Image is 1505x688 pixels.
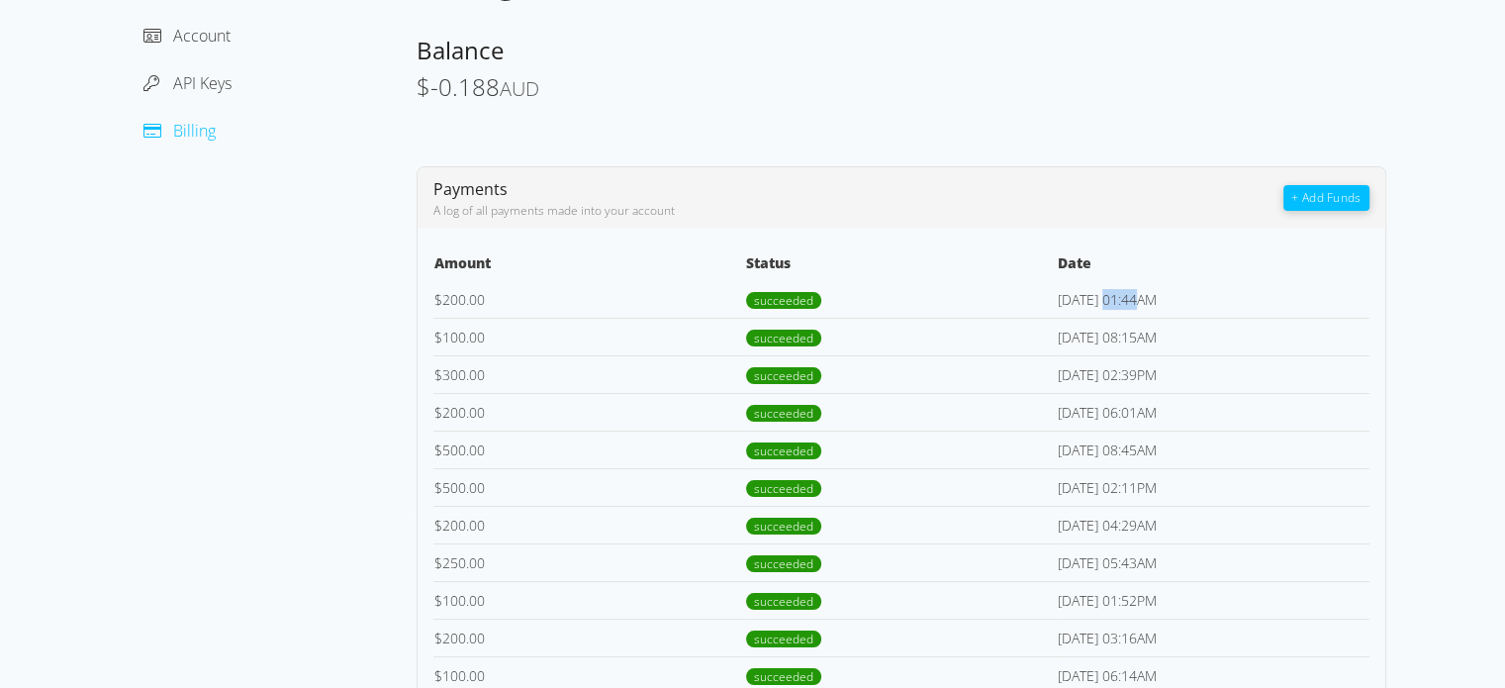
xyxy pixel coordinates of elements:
th: Date [1057,251,1368,281]
span: succeeded [746,555,821,572]
td: 100.00 [433,581,745,619]
span: succeeded [746,593,821,610]
td: 200.00 [433,619,745,656]
td: [DATE] 01:44AM [1057,281,1368,319]
span: succeeded [746,668,821,685]
span: succeeded [746,480,821,497]
span: succeeded [746,518,821,535]
span: Account [173,25,231,47]
span: $ [434,441,442,459]
td: [DATE] 01:52PM [1057,581,1368,619]
td: 250.00 [433,543,745,581]
button: + Add Funds [1283,185,1368,211]
span: Billing [173,120,216,142]
td: [DATE] 08:15AM [1057,318,1368,355]
td: 200.00 [433,393,745,431]
span: succeeded [746,292,821,309]
span: succeeded [746,631,821,647]
span: Payments [433,178,508,200]
td: [DATE] 02:11PM [1057,468,1368,506]
span: $ [434,403,442,422]
td: 200.00 [433,281,745,319]
span: $ [434,553,442,572]
td: 100.00 [433,318,745,355]
td: [DATE] 08:45AM [1057,431,1368,468]
span: $ [434,666,442,685]
td: [DATE] 02:39PM [1057,355,1368,393]
span: succeeded [746,405,821,422]
div: A log of all payments made into your account [433,202,1284,220]
span: $ [434,290,442,309]
span: AUD [500,75,539,102]
td: [DATE] 04:29AM [1057,506,1368,543]
span: $ [434,516,442,535]
a: Billing [143,120,216,142]
span: $ [434,328,442,346]
th: Amount [433,251,745,281]
td: 500.00 [433,431,745,468]
span: Balance [417,34,504,66]
span: succeeded [746,442,821,459]
td: [DATE] 03:16AM [1057,619,1368,656]
span: $ [434,365,442,384]
a: Account [143,25,231,47]
span: succeeded [746,330,821,346]
span: $ [417,70,430,103]
td: [DATE] 05:43AM [1057,543,1368,581]
a: API Keys [143,72,232,94]
span: succeeded [746,367,821,384]
span: $ [434,478,442,497]
span: $ [434,591,442,610]
td: 500.00 [433,468,745,506]
th: Status [745,251,1057,281]
span: $ [434,629,442,647]
span: API Keys [173,72,232,94]
td: [DATE] 06:01AM [1057,393,1368,431]
td: 200.00 [433,506,745,543]
span: -0.188 [430,70,500,103]
td: 300.00 [433,355,745,393]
